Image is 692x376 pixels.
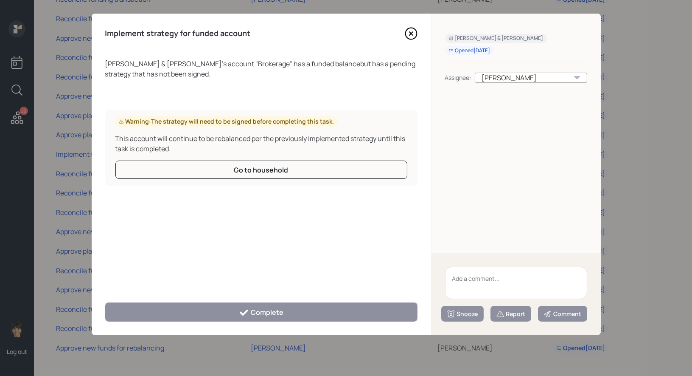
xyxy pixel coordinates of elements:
div: Warning: The strategy will need to be signed before completing this task. [119,117,334,126]
button: Comment [538,306,587,322]
div: [PERSON_NAME] [475,73,587,83]
div: [PERSON_NAME] & [PERSON_NAME] 's account " Brokerage " has a funded balance but has a pending str... [105,59,417,79]
div: This account will continue to be rebalanced per the previously implemented strategy until this ta... [115,133,407,154]
button: Go to household [115,161,407,179]
div: Complete [239,308,283,318]
div: Snooze [447,310,478,318]
button: Snooze [441,306,484,322]
h4: Implement strategy for funded account [105,29,251,38]
div: Comment [544,310,582,318]
div: Assignee: [445,73,471,82]
div: Report [496,310,526,318]
div: Go to household [234,165,289,175]
div: [PERSON_NAME] & [PERSON_NAME] [448,35,544,42]
button: Complete [105,302,417,322]
button: Report [490,306,531,322]
div: Opened [DATE] [448,47,490,54]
